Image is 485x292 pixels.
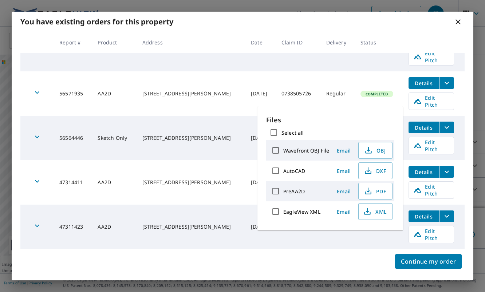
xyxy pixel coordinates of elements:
span: Details [413,124,435,131]
td: 56564446 [54,116,92,160]
button: filesDropdownBtn-47311423 [439,210,454,222]
div: [STREET_ADDRESS][PERSON_NAME] [142,90,240,97]
button: detailsBtn-47314411 [409,166,439,178]
button: Email [332,206,355,217]
span: Edit Pitch [413,228,449,241]
button: filesDropdownBtn-56571935 [439,77,454,89]
div: [STREET_ADDRESS][PERSON_NAME] [142,134,240,142]
span: Details [413,169,435,175]
td: AA2D [92,71,136,116]
a: Edit Pitch [409,92,454,110]
td: 0738505726 [276,71,320,116]
td: Regular [320,71,355,116]
td: Sketch Only [92,116,136,160]
span: Edit Pitch [413,94,449,108]
span: Email [335,167,352,174]
button: Email [332,165,355,177]
span: Email [335,208,352,215]
div: [STREET_ADDRESS][PERSON_NAME] [142,223,240,230]
p: Files [266,115,394,125]
span: PDF [363,187,386,196]
a: Edit Pitch [409,137,454,154]
a: Edit Pitch [409,226,454,243]
th: Date [245,32,275,53]
a: Edit Pitch [409,48,454,66]
td: [DATE] [245,116,275,160]
button: detailsBtn-56564446 [409,122,439,133]
td: AA2D [92,160,136,205]
span: Email [335,188,352,195]
span: OBJ [363,146,386,155]
th: Report # [54,32,92,53]
div: [STREET_ADDRESS][PERSON_NAME] [142,179,240,186]
button: filesDropdownBtn-47314411 [439,166,454,178]
th: Delivery [320,32,355,53]
span: DXF [363,166,386,175]
span: Details [413,213,435,220]
button: OBJ [358,142,393,159]
td: 47311423 [54,205,92,249]
td: 56571935 [54,71,92,116]
a: Edit Pitch [409,181,454,199]
label: Select all [281,129,304,136]
span: Email [335,147,352,154]
label: PreAA2D [283,188,305,195]
button: PDF [358,183,393,200]
th: Product [92,32,136,53]
b: You have existing orders for this property [20,17,173,27]
th: Address [137,32,245,53]
label: EagleView XML [283,208,320,215]
span: XML [363,207,386,216]
button: Email [332,186,355,197]
button: Continue my order [395,254,462,269]
span: Edit Pitch [413,50,449,64]
button: DXF [358,162,393,179]
label: Wavefront OBJ File [283,147,329,154]
td: [DATE] [245,71,275,116]
button: Email [332,145,355,156]
span: Edit Pitch [413,183,449,197]
button: detailsBtn-47311423 [409,210,439,222]
span: Edit Pitch [413,139,449,153]
span: Continue my order [401,256,456,267]
th: Status [355,32,403,53]
td: [DATE] [245,160,275,205]
button: XML [358,203,393,220]
span: Details [413,80,435,87]
button: detailsBtn-56571935 [409,77,439,89]
button: filesDropdownBtn-56564446 [439,122,454,133]
span: Completed [361,91,392,96]
td: 47314411 [54,160,92,205]
th: Claim ID [276,32,320,53]
td: AA2D [92,205,136,249]
label: AutoCAD [283,167,305,174]
td: [DATE] [245,205,275,249]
